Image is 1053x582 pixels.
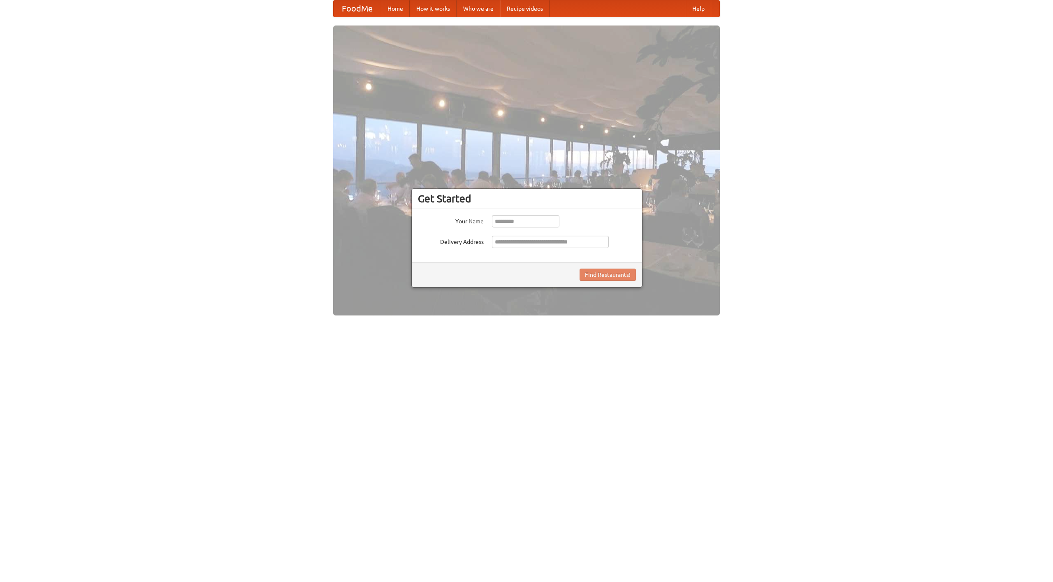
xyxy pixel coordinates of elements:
button: Find Restaurants! [580,269,636,281]
label: Your Name [418,215,484,225]
a: Help [686,0,711,17]
a: Who we are [457,0,500,17]
label: Delivery Address [418,236,484,246]
a: Home [381,0,410,17]
a: FoodMe [334,0,381,17]
a: How it works [410,0,457,17]
h3: Get Started [418,192,636,205]
a: Recipe videos [500,0,550,17]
